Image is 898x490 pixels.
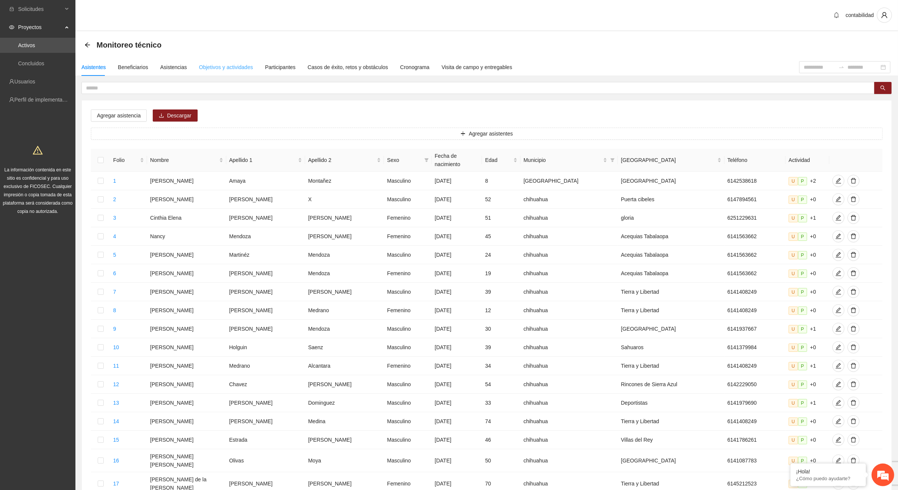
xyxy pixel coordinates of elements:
td: Masculino [384,190,431,209]
td: Amaya [226,172,305,190]
button: delete [847,230,860,242]
td: [PERSON_NAME] [226,320,305,338]
button: edit [832,286,844,298]
button: delete [847,304,860,316]
span: P [798,288,807,296]
span: delete [848,437,859,443]
button: edit [832,212,844,224]
td: 39 [482,338,520,357]
span: Agregar asistencia [97,111,141,120]
td: Medrano [226,357,305,375]
span: U [789,344,798,352]
span: edit [833,252,844,258]
td: 6141379984 [725,338,786,357]
span: user [877,12,892,18]
span: delete [848,458,859,464]
td: Rincones de Sierra Azul [618,375,724,394]
span: delete [848,196,859,202]
th: Nombre [147,149,226,172]
td: [PERSON_NAME] [147,320,226,338]
td: Acequias Tabalaopa [618,264,724,283]
td: chihuahua [520,190,618,209]
td: [DATE] [432,394,482,412]
span: eye [9,25,14,30]
td: chihuahua [520,357,618,375]
td: [PERSON_NAME] [147,338,226,357]
span: U [789,196,798,204]
span: filter [609,154,616,166]
span: Sexo [387,156,421,164]
th: Colonia [618,149,724,172]
span: edit [833,178,844,184]
td: chihuahua [520,264,618,283]
td: Deportistas [618,394,724,412]
td: [GEOGRAPHIC_DATA] [618,172,724,190]
th: Municipio [520,149,618,172]
span: edit [833,289,844,295]
span: Nombre [150,156,217,164]
span: edit [833,307,844,313]
td: Femenino [384,357,431,375]
td: Mendoza [226,227,305,246]
span: delete [848,178,859,184]
td: +1 [786,320,829,338]
a: Concluidos [18,60,44,66]
a: 16 [113,458,119,464]
span: edit [833,326,844,332]
td: Masculino [384,338,431,357]
span: Apellido 1 [229,156,296,164]
td: +0 [786,190,829,209]
td: +1 [786,209,829,227]
div: Minimizar ventana de chat en vivo [124,4,142,22]
span: edit [833,437,844,443]
button: search [874,82,892,94]
th: Actividad [786,149,829,172]
th: Teléfono [725,149,786,172]
td: [PERSON_NAME] [147,301,226,320]
td: [PERSON_NAME] [305,375,384,394]
div: Objetivos y actividades [199,63,253,71]
td: [PERSON_NAME] [147,190,226,209]
span: delete [848,381,859,387]
td: +0 [786,227,829,246]
td: [DATE] [432,357,482,375]
a: 7 [113,289,116,295]
td: Mendoza [305,264,384,283]
td: 6147894561 [725,190,786,209]
td: Masculino [384,172,431,190]
span: P [798,214,807,222]
span: P [798,362,807,370]
td: [PERSON_NAME] [226,190,305,209]
td: [DATE] [432,320,482,338]
span: edit [833,363,844,369]
span: contabilidad [846,12,874,18]
span: edit [833,400,844,406]
td: 6251229631 [725,209,786,227]
button: delete [847,434,860,446]
th: Fecha de nacimiento [432,149,482,172]
button: edit [832,341,844,353]
button: edit [832,175,844,187]
div: Cronograma [400,63,430,71]
td: [DATE] [432,375,482,394]
a: 5 [113,252,116,258]
td: Acequias Tabalaopa [618,246,724,264]
textarea: Escriba su mensaje y pulse “Intro” [4,206,144,233]
td: X [305,190,384,209]
td: Femenino [384,227,431,246]
td: Femenino [384,301,431,320]
span: Descargar [167,111,192,120]
td: Martinéz [226,246,305,264]
td: [PERSON_NAME] [305,209,384,227]
td: [PERSON_NAME] [147,394,226,412]
td: [PERSON_NAME] [147,172,226,190]
button: delete [847,267,860,279]
td: Holguin [226,338,305,357]
td: chihuahua [520,246,618,264]
td: 6142538618 [725,172,786,190]
td: Masculino [384,375,431,394]
td: [PERSON_NAME] [226,283,305,301]
span: Edad [485,156,512,164]
span: P [798,177,807,185]
span: U [789,325,798,333]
